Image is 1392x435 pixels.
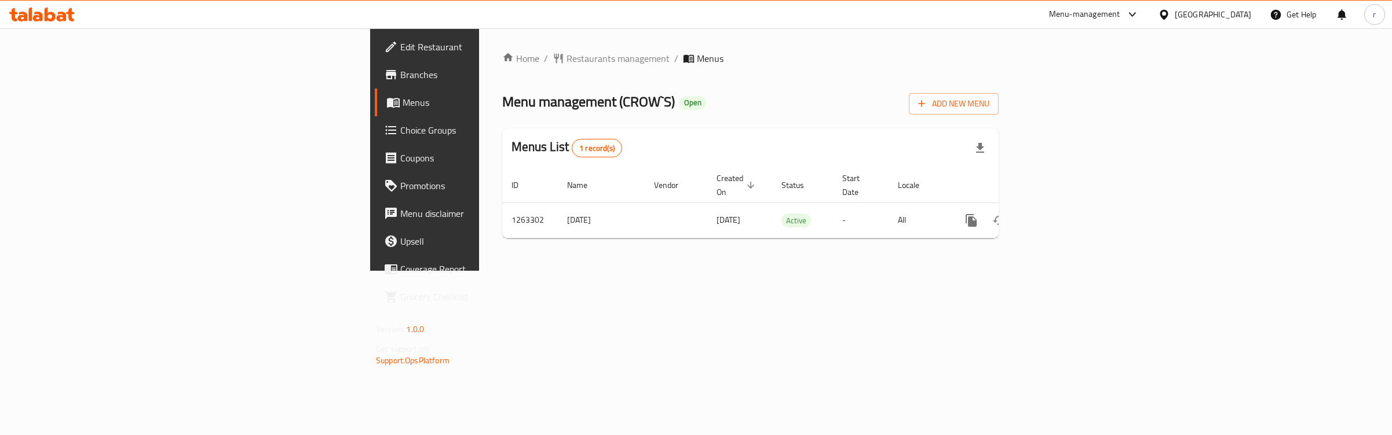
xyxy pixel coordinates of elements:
span: Menu disclaimer [400,207,593,220]
a: Choice Groups [375,116,602,144]
span: Restaurants management [567,51,670,65]
span: Choice Groups [400,123,593,137]
span: 1 record(s) [572,143,622,154]
span: Created On [717,171,758,199]
span: Edit Restaurant [400,40,593,54]
button: Add New Menu [909,93,999,115]
th: Actions [948,168,1078,203]
span: Status [781,178,819,192]
div: [GEOGRAPHIC_DATA] [1175,8,1251,21]
span: Menus [697,51,724,65]
span: [DATE] [717,212,740,227]
span: ID [512,178,534,192]
span: Open [679,98,706,108]
h2: Menus List [512,138,622,157]
span: Name [567,178,602,192]
li: / [674,51,678,65]
td: All [889,202,948,238]
a: Restaurants management [553,51,670,65]
span: Version: [376,322,404,337]
span: 1.0.0 [406,322,424,337]
span: Promotions [400,179,593,193]
span: Coverage Report [400,262,593,276]
span: Get support on: [376,341,429,356]
a: Menu disclaimer [375,200,602,227]
span: r [1373,8,1376,21]
a: Upsell [375,227,602,255]
span: Start Date [842,171,875,199]
span: Coupons [400,151,593,165]
nav: breadcrumb [502,51,999,65]
a: Branches [375,61,602,89]
a: Coupons [375,144,602,172]
table: enhanced table [502,168,1078,238]
div: Total records count [572,139,622,157]
a: Support.OpsPlatform [376,353,450,368]
td: - [833,202,889,238]
button: more [958,207,985,234]
a: Edit Restaurant [375,33,602,61]
a: Menus [375,89,602,116]
a: Grocery Checklist [375,283,602,311]
div: Export file [966,134,994,162]
a: Coverage Report [375,255,602,283]
a: Promotions [375,172,602,200]
span: Branches [400,68,593,82]
span: Locale [898,178,934,192]
span: Active [781,214,811,227]
span: Vendor [654,178,693,192]
button: Change Status [985,207,1013,234]
span: Menu management ( CROW`S ) [502,89,675,115]
div: Open [679,96,706,110]
span: Menus [403,95,593,109]
div: Menu-management [1049,8,1120,21]
span: Add New Menu [918,97,989,111]
span: Grocery Checklist [400,290,593,304]
span: Upsell [400,234,593,248]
